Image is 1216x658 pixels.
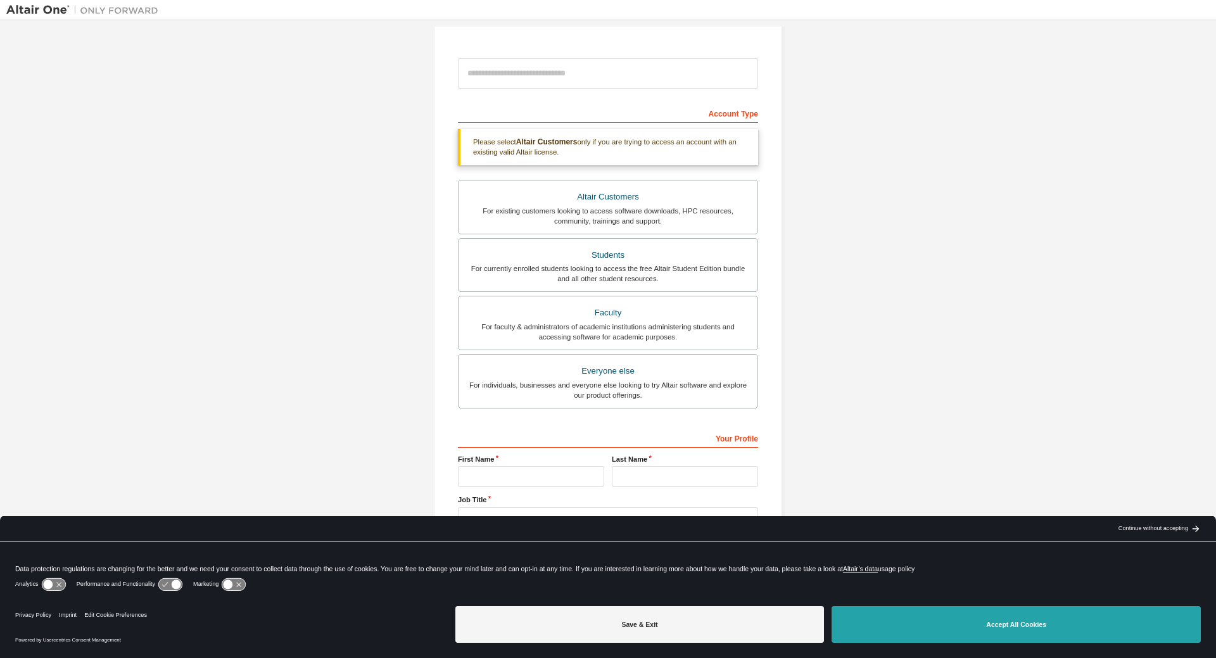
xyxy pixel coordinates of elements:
[466,362,750,380] div: Everyone else
[458,103,758,123] div: Account Type
[466,188,750,206] div: Altair Customers
[466,246,750,264] div: Students
[458,129,758,165] div: Please select only if you are trying to access an account with an existing valid Altair license.
[6,4,165,16] img: Altair One
[458,427,758,448] div: Your Profile
[612,454,758,464] label: Last Name
[458,454,604,464] label: First Name
[466,380,750,400] div: For individuals, businesses and everyone else looking to try Altair software and explore our prod...
[466,304,750,322] div: Faculty
[466,263,750,284] div: For currently enrolled students looking to access the free Altair Student Edition bundle and all ...
[466,322,750,342] div: For faculty & administrators of academic institutions administering students and accessing softwa...
[458,495,758,505] label: Job Title
[516,137,578,146] b: Altair Customers
[466,206,750,226] div: For existing customers looking to access software downloads, HPC resources, community, trainings ...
